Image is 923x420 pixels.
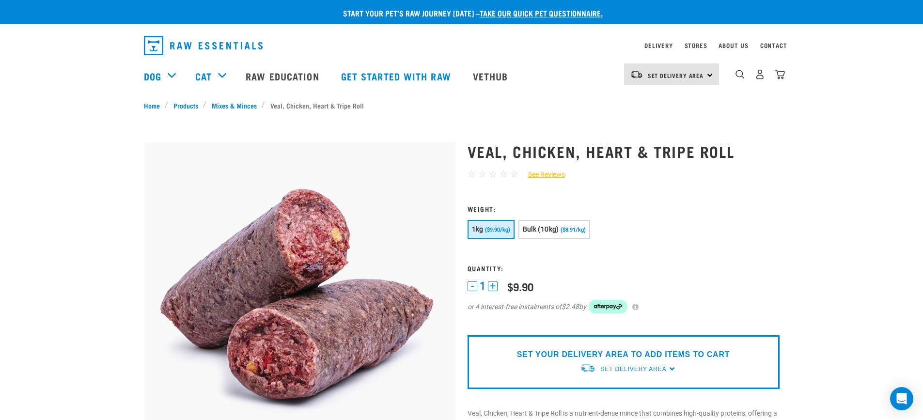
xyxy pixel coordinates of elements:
span: ($9.90/kg) [485,227,510,233]
span: ☆ [510,169,518,180]
nav: dropdown navigation [136,32,787,59]
a: Get started with Raw [331,57,463,95]
h3: Quantity: [468,264,780,272]
img: Afterpay [589,300,627,313]
img: van-moving.png [630,70,643,79]
a: Cat [195,69,212,83]
a: take our quick pet questionnaire. [480,11,603,15]
a: Mixes & Minces [206,100,262,110]
span: ☆ [468,169,476,180]
span: 1 [480,281,485,291]
img: home-icon@2x.png [775,69,785,79]
p: SET YOUR DELIVERY AREA TO ADD ITEMS TO CART [517,349,730,360]
span: ($8.91/kg) [561,227,586,233]
span: $2.48 [562,302,579,312]
a: Dog [144,69,161,83]
span: 1kg [472,225,484,233]
img: van-moving.png [580,363,595,373]
a: Delivery [644,44,673,47]
button: - [468,281,477,291]
img: user.png [755,69,765,79]
div: $9.90 [507,280,533,293]
h1: Veal, Chicken, Heart & Tripe Roll [468,142,780,160]
div: Open Intercom Messenger [890,387,913,410]
span: Bulk (10kg) [523,225,559,233]
h3: Weight: [468,205,780,212]
a: About Us [719,44,748,47]
button: Bulk (10kg) ($8.91/kg) [518,220,590,239]
a: Contact [760,44,787,47]
span: ☆ [500,169,508,180]
a: Products [168,100,203,110]
div: or 4 interest-free instalments of by [468,300,780,313]
span: ☆ [478,169,486,180]
span: Set Delivery Area [600,366,666,373]
nav: breadcrumbs [144,100,780,110]
span: ☆ [489,169,497,180]
img: Raw Essentials Logo [144,36,263,55]
a: Stores [685,44,707,47]
a: See Reviews [518,170,565,180]
span: Set Delivery Area [648,74,704,77]
a: Vethub [463,57,520,95]
a: Raw Education [236,57,331,95]
img: home-icon-1@2x.png [735,70,745,79]
a: Home [144,100,165,110]
button: + [488,281,498,291]
button: 1kg ($9.90/kg) [468,220,515,239]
